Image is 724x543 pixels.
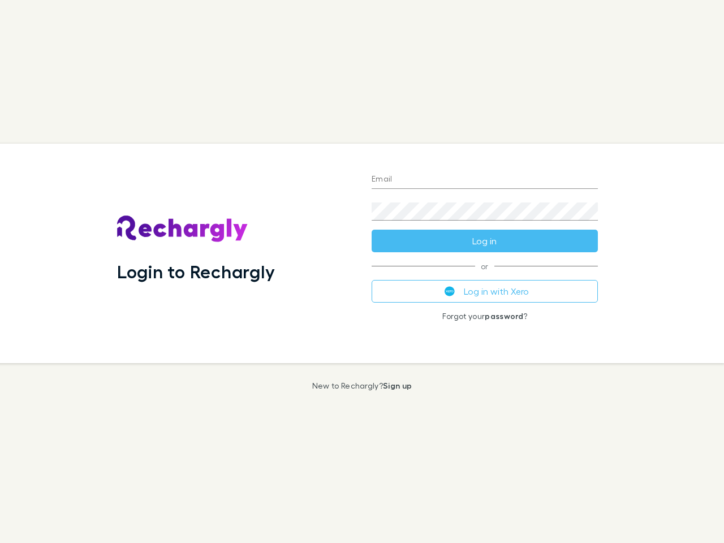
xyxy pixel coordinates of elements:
button: Log in with Xero [372,280,598,303]
h1: Login to Rechargly [117,261,275,282]
a: password [485,311,523,321]
img: Xero's logo [445,286,455,296]
img: Rechargly's Logo [117,216,248,243]
button: Log in [372,230,598,252]
p: New to Rechargly? [312,381,412,390]
p: Forgot your ? [372,312,598,321]
a: Sign up [383,381,412,390]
